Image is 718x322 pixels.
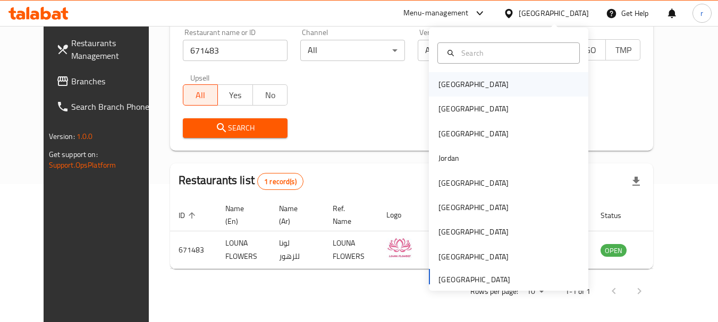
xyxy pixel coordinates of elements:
[333,202,365,228] span: Ref. Name
[601,244,627,257] div: OPEN
[700,7,703,19] span: r
[77,129,93,143] span: 1.0.0
[519,7,589,19] div: [GEOGRAPHIC_DATA]
[183,40,288,61] input: Search for restaurant name or ID..
[565,285,590,298] p: 1-1 of 1
[191,121,279,135] span: Search
[258,177,303,187] span: 1 record(s)
[190,74,210,81] label: Upsell
[470,285,518,298] p: Rows per page:
[438,251,509,263] div: [GEOGRAPHIC_DATA]
[438,103,509,115] div: [GEOGRAPHIC_DATA]
[648,199,685,231] th: Action
[183,118,288,138] button: Search
[438,202,509,213] div: [GEOGRAPHIC_DATA]
[438,177,509,189] div: [GEOGRAPHIC_DATA]
[271,231,324,269] td: لونا للزهور
[179,209,199,222] span: ID
[217,84,253,106] button: Yes
[386,234,413,261] img: LOUNA FLOWERS
[48,68,164,94] a: Branches
[217,231,271,269] td: LOUNA FLOWERS
[403,7,469,20] div: Menu-management
[71,37,155,62] span: Restaurants Management
[49,147,98,161] span: Get support on:
[438,128,509,140] div: [GEOGRAPHIC_DATA]
[522,284,548,300] div: Rows per page:
[623,169,649,194] div: Export file
[601,245,627,257] span: OPEN
[49,158,116,172] a: Support.OpsPlatform
[605,39,641,60] button: TMP
[170,231,217,269] td: 671483
[610,42,637,58] span: TMP
[48,30,164,68] a: Restaurants Management
[378,199,426,231] th: Logo
[179,172,303,190] h2: Restaurants list
[71,75,155,88] span: Branches
[438,226,509,238] div: [GEOGRAPHIC_DATA]
[438,152,459,164] div: Jordan
[257,88,284,103] span: No
[418,40,522,61] div: All
[48,94,164,119] a: Search Branch Phone
[222,88,249,103] span: Yes
[300,40,405,61] div: All
[49,129,75,143] span: Version:
[188,88,214,103] span: All
[183,84,218,106] button: All
[438,79,509,90] div: [GEOGRAPHIC_DATA]
[426,231,463,269] td: 5
[324,231,378,269] td: LOUNA FLOWERS
[71,100,155,113] span: Search Branch Phone
[170,199,685,269] table: enhanced table
[257,173,303,190] div: Total records count
[601,209,635,222] span: Status
[457,47,573,59] input: Search
[426,199,463,231] th: Branches
[252,84,288,106] button: No
[279,202,311,228] span: Name (Ar)
[575,42,602,58] span: TGO
[225,202,258,228] span: Name (En)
